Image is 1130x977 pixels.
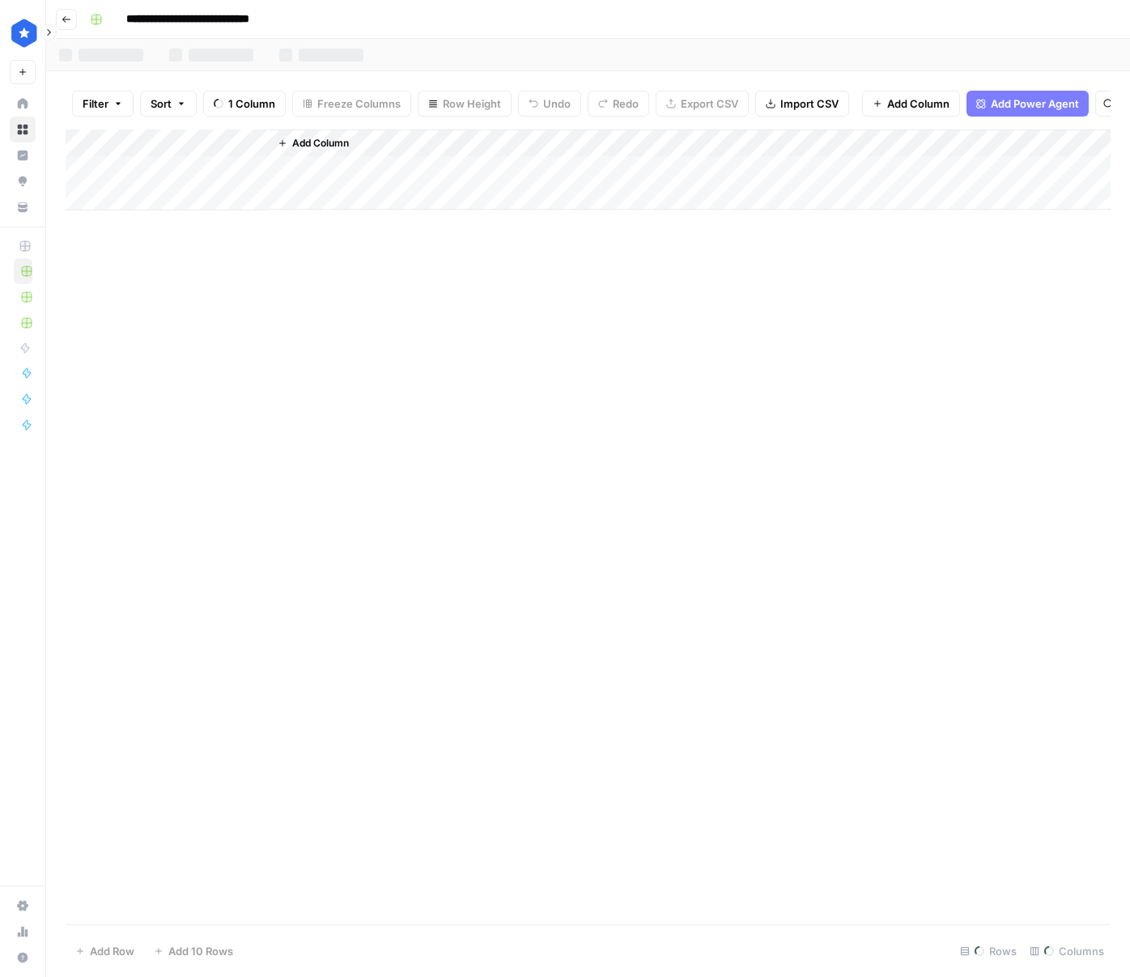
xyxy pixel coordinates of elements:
[613,96,639,112] span: Redo
[66,938,144,964] button: Add Row
[10,168,36,194] a: Opportunities
[443,96,501,112] span: Row Height
[991,96,1079,112] span: Add Power Agent
[656,91,749,117] button: Export CSV
[862,91,960,117] button: Add Column
[83,96,108,112] span: Filter
[317,96,401,112] span: Freeze Columns
[10,194,36,220] a: Your Data
[518,91,581,117] button: Undo
[418,91,512,117] button: Row Height
[1023,938,1111,964] div: Columns
[10,13,36,53] button: Workspace: ConsumerAffairs
[954,938,1023,964] div: Rows
[10,945,36,971] button: Help + Support
[151,96,172,112] span: Sort
[887,96,949,112] span: Add Column
[292,91,411,117] button: Freeze Columns
[144,938,243,964] button: Add 10 Rows
[10,919,36,945] a: Usage
[292,136,349,151] span: Add Column
[10,19,39,48] img: ConsumerAffairs Logo
[543,96,571,112] span: Undo
[168,943,233,959] span: Add 10 Rows
[10,117,36,142] a: Browse
[90,943,134,959] span: Add Row
[10,91,36,117] a: Home
[966,91,1089,117] button: Add Power Agent
[755,91,849,117] button: Import CSV
[72,91,134,117] button: Filter
[10,142,36,168] a: Insights
[140,91,197,117] button: Sort
[780,96,839,112] span: Import CSV
[10,893,36,919] a: Settings
[271,133,355,154] button: Add Column
[681,96,738,112] span: Export CSV
[588,91,649,117] button: Redo
[228,96,275,112] span: 1 Column
[203,91,286,117] button: 1 Column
